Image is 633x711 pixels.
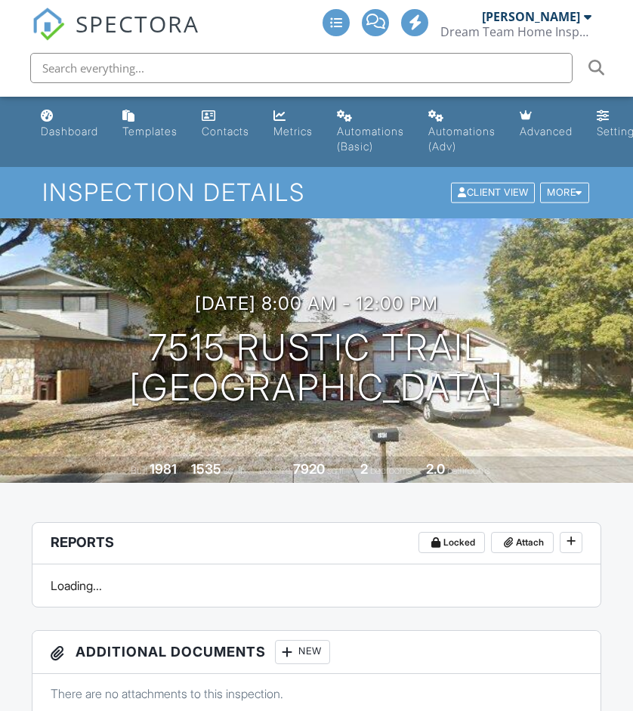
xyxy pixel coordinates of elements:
[337,125,404,153] div: Automations (Basic)
[267,103,319,146] a: Metrics
[449,186,539,197] a: Client View
[196,103,255,146] a: Contacts
[327,465,346,476] span: sq.ft.
[428,125,496,153] div: Automations (Adv)
[30,53,573,83] input: Search everything...
[514,103,579,146] a: Advanced
[224,465,245,476] span: sq. ft.
[131,465,147,476] span: Built
[35,103,104,146] a: Dashboard
[440,24,591,39] div: Dream Team Home Inspections, PLLC
[370,465,412,476] span: bedrooms
[259,465,291,476] span: Lot Size
[293,461,325,477] div: 7920
[540,183,589,203] div: More
[195,293,438,314] h3: [DATE] 8:00 am - 12:00 pm
[42,179,590,206] h1: Inspection Details
[191,461,221,477] div: 1535
[32,8,65,41] img: The Best Home Inspection Software - Spectora
[129,328,504,408] h1: 7515 Rustic Trail [GEOGRAPHIC_DATA]
[273,125,313,138] div: Metrics
[447,465,490,476] span: bathrooms
[150,461,177,477] div: 1981
[202,125,249,138] div: Contacts
[32,631,601,674] h3: Additional Documents
[482,9,580,24] div: [PERSON_NAME]
[116,103,184,146] a: Templates
[275,640,330,664] div: New
[451,183,535,203] div: Client View
[32,20,199,52] a: SPECTORA
[360,461,368,477] div: 2
[122,125,178,138] div: Templates
[422,103,502,161] a: Automations (Advanced)
[51,685,582,702] p: There are no attachments to this inspection.
[76,8,199,39] span: SPECTORA
[331,103,410,161] a: Automations (Basic)
[41,125,98,138] div: Dashboard
[426,461,445,477] div: 2.0
[520,125,573,138] div: Advanced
